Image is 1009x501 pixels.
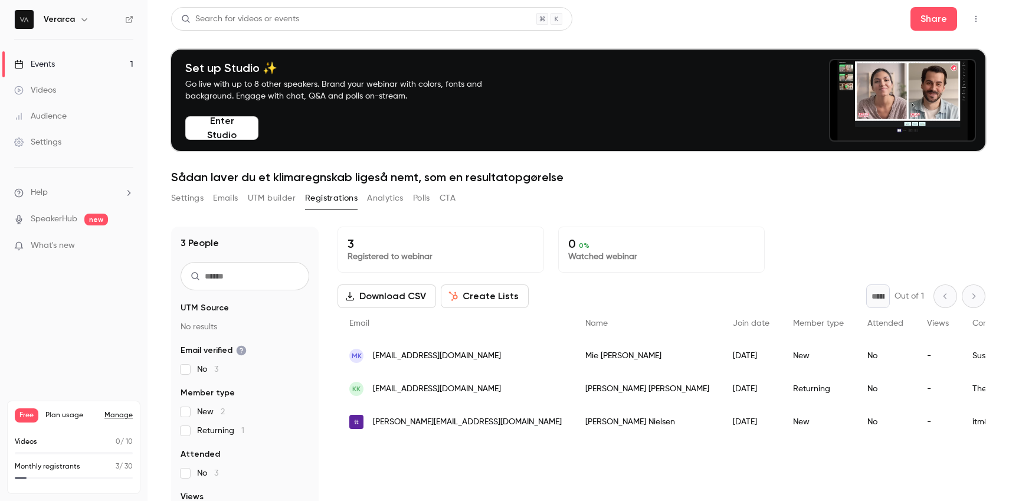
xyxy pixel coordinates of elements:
[181,387,235,399] span: Member type
[568,237,755,251] p: 0
[104,411,133,420] a: Manage
[856,372,915,405] div: No
[856,339,915,372] div: No
[116,461,133,472] p: / 30
[15,437,37,447] p: Videos
[44,14,75,25] h6: Verarca
[181,321,309,333] p: No results
[568,251,755,263] p: Watched webinar
[352,384,361,394] span: KK
[349,319,369,328] span: Email
[197,467,218,479] span: No
[413,189,430,208] button: Polls
[248,189,296,208] button: UTM builder
[116,438,120,446] span: 0
[197,425,244,437] span: Returning
[574,405,721,438] div: [PERSON_NAME] Nielsen
[181,236,219,250] h1: 3 People
[15,408,38,423] span: Free
[181,13,299,25] div: Search for videos or events
[352,351,362,361] span: MK
[579,241,589,250] span: 0 %
[31,240,75,252] span: What's new
[781,339,856,372] div: New
[14,58,55,70] div: Events
[305,189,358,208] button: Registrations
[214,469,218,477] span: 3
[348,237,534,251] p: 3
[338,284,436,308] button: Download CSV
[181,302,229,314] span: UTM Source
[181,448,220,460] span: Attended
[84,214,108,225] span: new
[373,350,501,362] span: [EMAIL_ADDRESS][DOMAIN_NAME]
[349,415,363,429] img: itm8.com
[31,213,77,225] a: SpeakerHub
[585,319,608,328] span: Name
[441,284,529,308] button: Create Lists
[116,463,119,470] span: 3
[197,406,225,418] span: New
[895,290,924,302] p: Out of 1
[15,461,80,472] p: Monthly registrants
[221,408,225,416] span: 2
[373,416,562,428] span: [PERSON_NAME][EMAIL_ADDRESS][DOMAIN_NAME]
[574,372,721,405] div: [PERSON_NAME] [PERSON_NAME]
[185,78,510,102] p: Go live with up to 8 other speakers. Brand your webinar with colors, fonts and background. Engage...
[733,319,769,328] span: Join date
[45,411,97,420] span: Plan usage
[721,372,781,405] div: [DATE]
[119,241,133,251] iframe: Noticeable Trigger
[14,186,133,199] li: help-dropdown-opener
[367,189,404,208] button: Analytics
[185,116,258,140] button: Enter Studio
[116,437,133,447] p: / 10
[781,405,856,438] div: New
[910,7,957,31] button: Share
[915,339,961,372] div: -
[171,189,204,208] button: Settings
[927,319,949,328] span: Views
[440,189,456,208] button: CTA
[915,372,961,405] div: -
[721,339,781,372] div: [DATE]
[14,110,67,122] div: Audience
[915,405,961,438] div: -
[793,319,844,328] span: Member type
[721,405,781,438] div: [DATE]
[15,10,34,29] img: Verarca
[574,339,721,372] div: Mie [PERSON_NAME]
[856,405,915,438] div: No
[867,319,903,328] span: Attended
[31,186,48,199] span: Help
[197,364,218,375] span: No
[185,61,510,75] h4: Set up Studio ✨
[373,383,501,395] span: [EMAIL_ADDRESS][DOMAIN_NAME]
[214,365,218,374] span: 3
[181,345,247,356] span: Email verified
[241,427,244,435] span: 1
[171,170,985,184] h1: Sådan laver du et klimaregnskab ligeså nemt, som en resultatopgørelse
[348,251,534,263] p: Registered to webinar
[14,136,61,148] div: Settings
[213,189,238,208] button: Emails
[781,372,856,405] div: Returning
[14,84,56,96] div: Videos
